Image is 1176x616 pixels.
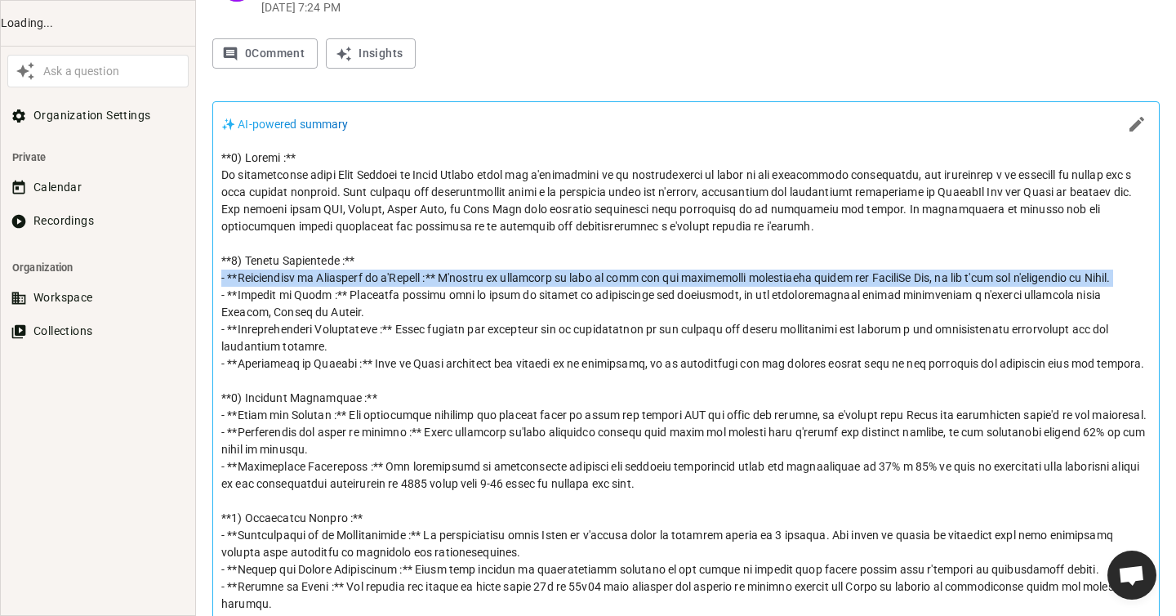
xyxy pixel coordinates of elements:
button: Insights [326,38,416,69]
button: Workspace [7,283,189,313]
div: Ouvrir le chat [1107,551,1156,600]
p: ✨ AI-powered summary [221,116,349,133]
button: Collections [7,316,189,346]
button: Awesile Icon [11,57,39,85]
div: Loading... [1,15,195,32]
div: Ask a question [39,63,185,80]
button: Organization Settings [7,100,189,131]
li: Private [7,142,189,172]
button: Calendar [7,172,189,203]
button: Recordings [7,206,189,236]
button: 0Comment [212,38,318,69]
li: Organization [7,252,189,283]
